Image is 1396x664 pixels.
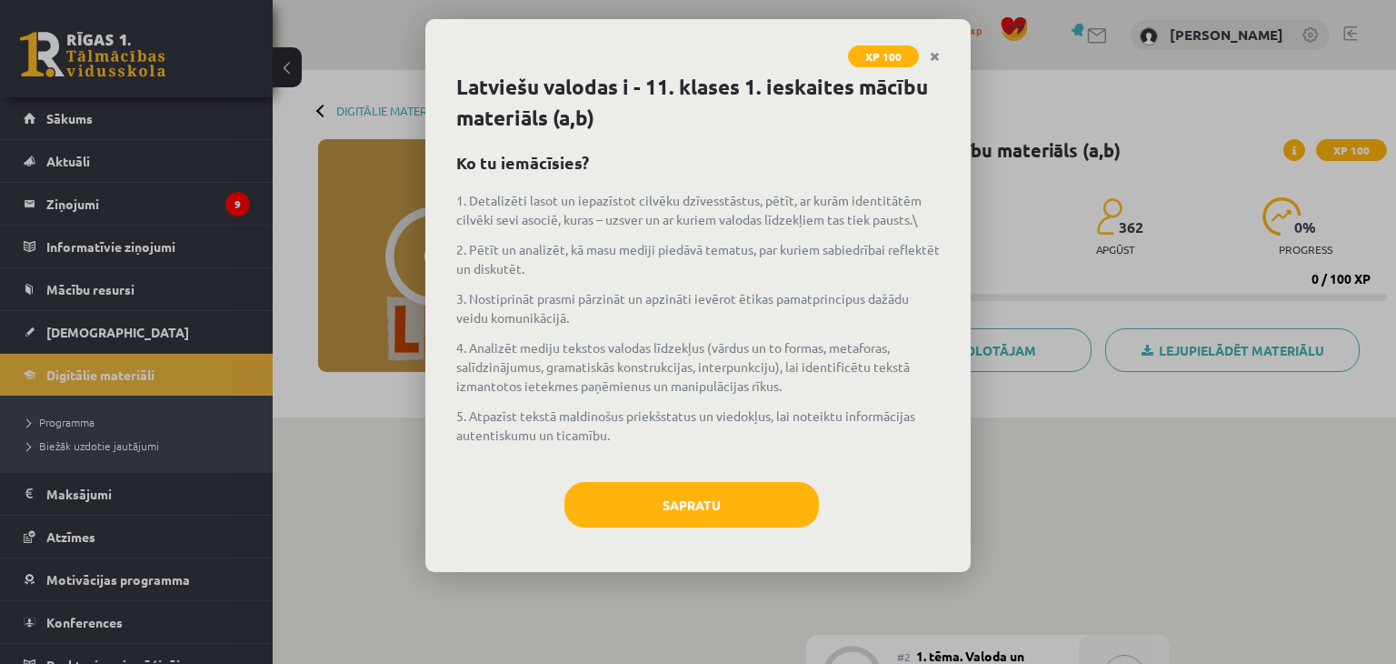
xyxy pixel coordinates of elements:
[456,407,940,445] p: 5. Atpazīst tekstā maldinošus priekšstatus un viedokļus, lai noteiktu informācijas autentiskumu u...
[456,150,940,175] h2: Ko tu iemācīsies?
[456,338,940,396] p: 4. Analizēt mediju tekstos valodas līdzekļus (vārdus un to formas, metaforas, salīdzinājumus, gra...
[919,39,951,75] a: Close
[848,45,919,67] span: XP 100
[456,240,940,278] p: 2. Pētīt un analizēt, kā masu mediji piedāvā tematus, par kuriem sabiedrībai reflektēt un diskutēt.
[456,289,940,327] p: 3. Nostiprināt prasmi pārzināt un apzināti ievērot ētikas pamatprincipus dažādu veidu komunikācijā.
[564,482,819,528] button: Sapratu
[456,191,940,229] p: 1. Detalizēti lasot un iepazīstot cilvēku dzīvesstāstus, pētīt, ar kurām identitātēm cilvēki sevi...
[456,72,940,134] h1: Latviešu valodas i - 11. klases 1. ieskaites mācību materiāls (a,b)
